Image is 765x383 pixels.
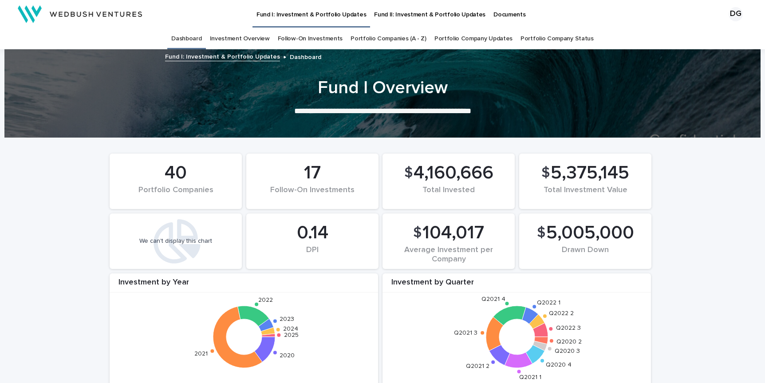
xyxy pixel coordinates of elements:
[549,310,574,316] text: Q2022 2
[284,332,298,338] text: 2025
[422,222,484,244] span: 104,017
[125,162,227,184] div: 40
[165,77,600,99] h1: Fund I Overview
[519,374,541,380] text: Q2021 1
[554,347,580,354] text: Q2020 3
[466,363,489,369] text: Q2021 2
[453,329,477,336] text: Q2021 3
[414,162,493,184] span: 4,160,666
[551,162,629,184] span: 5,375,145
[534,245,636,264] div: Drawn Down
[290,51,321,61] p: Dashboard
[165,51,280,61] a: Fund I: Investment & Portfolio Updates
[280,316,294,322] text: 2023
[537,300,560,306] text: Q2022 1
[398,186,500,204] div: Total Invested
[481,296,505,302] text: Q2021 4
[351,28,426,49] a: Portfolio Companies (A - Z)
[546,361,572,367] text: Q2020 4
[283,326,298,332] text: 2024
[404,165,413,182] span: $
[261,245,363,264] div: DPI
[194,350,207,356] text: 2021
[382,278,651,292] div: Investment by Quarter
[278,28,343,49] a: Follow-On Investments
[280,352,295,358] text: 2020
[171,28,201,49] a: Dashboard
[729,7,743,21] div: DG
[521,28,594,49] a: Portfolio Company Status
[125,186,227,204] div: Portfolio Companies
[556,325,580,331] text: Q2022 3
[210,28,270,49] a: Investment Overview
[413,225,422,241] span: $
[261,162,363,184] div: 17
[434,28,513,49] a: Portfolio Company Updates
[556,339,582,345] text: Q2020 2
[546,222,634,244] span: 5,005,000
[110,278,378,292] div: Investment by Year
[398,245,500,264] div: Average Investment per Company
[261,222,363,244] div: 0.14
[258,297,273,303] text: 2022
[537,225,545,241] span: $
[261,186,363,204] div: Follow-On Investments
[18,5,142,23] img: nk25jNCNQGaduxShKN5v
[541,165,550,182] span: $
[139,237,212,245] div: We can't display this chart
[534,186,636,204] div: Total Investment Value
